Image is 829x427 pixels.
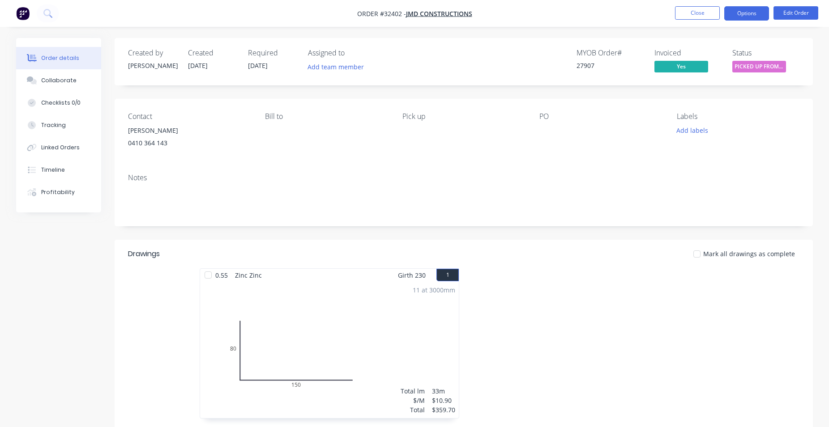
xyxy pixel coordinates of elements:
button: Edit Order [773,6,818,20]
div: Required [248,49,297,57]
button: PICKED UP FROM ... [732,61,786,74]
span: [DATE] [248,61,268,70]
button: Linked Orders [16,136,101,159]
button: Checklists 0/0 [16,92,101,114]
button: Add team member [308,61,369,73]
div: 27907 [577,61,644,70]
div: Total [401,405,425,414]
span: [DATE] [188,61,208,70]
button: Close [675,6,720,20]
span: Mark all drawings as complete [703,249,795,258]
span: Yes [654,61,708,72]
div: [PERSON_NAME]0410 364 143 [128,124,251,153]
div: Total lm [401,386,425,396]
span: Girth 230 [398,269,426,282]
div: $/M [401,396,425,405]
div: Created by [128,49,177,57]
div: Pick up [402,112,525,121]
div: Checklists 0/0 [41,99,81,107]
div: Timeline [41,166,65,174]
img: Factory [16,7,30,20]
div: Invoiced [654,49,722,57]
div: Drawings [128,249,160,259]
div: Bill to [265,112,388,121]
div: Created [188,49,237,57]
div: PO [539,112,662,121]
div: Notes [128,173,799,182]
div: Tracking [41,121,66,129]
span: 0.55 [212,269,231,282]
button: Profitability [16,181,101,203]
div: [PERSON_NAME] [128,124,251,137]
span: Order #32402 - [357,9,406,18]
span: Zinc Zinc [231,269,265,282]
div: Labels [677,112,799,121]
div: $10.90 [432,396,455,405]
div: 0410 364 143 [128,137,251,149]
a: JMD CONSTRUCTIONS [406,9,472,18]
button: 1 [436,269,459,281]
div: $359.70 [432,405,455,414]
button: Collaborate [16,69,101,92]
button: Options [724,6,769,21]
div: 11 at 3000mm [413,285,455,295]
button: Order details [16,47,101,69]
div: Status [732,49,799,57]
div: Contact [128,112,251,121]
div: MYOB Order # [577,49,644,57]
button: Add labels [671,124,713,136]
div: Profitability [41,188,75,196]
div: 08015011 at 3000mmTotal lm$/MTotal33m$10.90$359.70 [200,282,459,418]
div: [PERSON_NAME] [128,61,177,70]
button: Timeline [16,159,101,181]
div: Assigned to [308,49,397,57]
button: Tracking [16,114,101,136]
button: Add team member [303,61,369,73]
div: Collaborate [41,76,77,85]
div: Order details [41,54,79,62]
div: Linked Orders [41,144,80,152]
div: 33m [432,386,455,396]
span: PICKED UP FROM ... [732,61,786,72]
